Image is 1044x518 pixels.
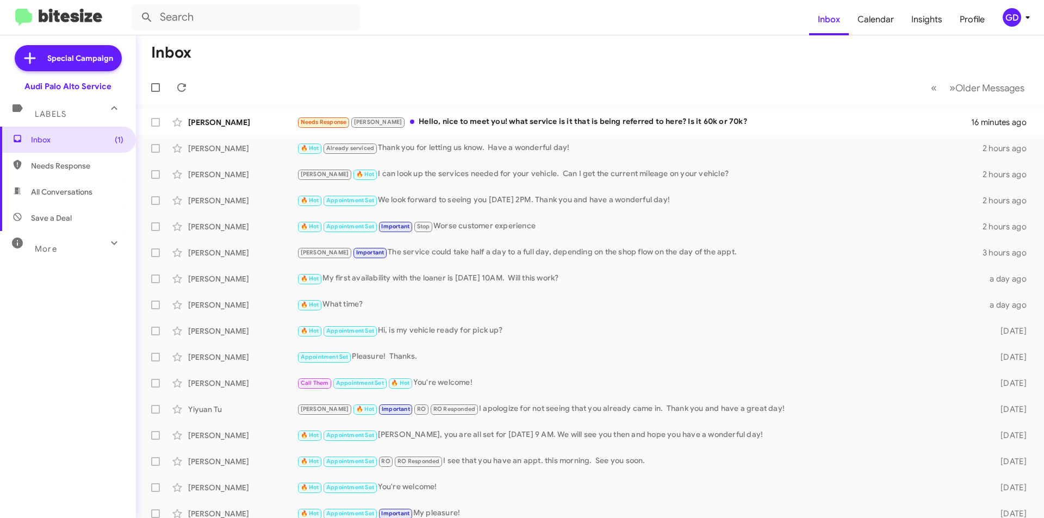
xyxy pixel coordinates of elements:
div: What time? [297,298,983,311]
div: [PERSON_NAME] [188,221,297,232]
div: 3 hours ago [983,247,1035,258]
div: Thank you for letting us know. Have a wonderful day! [297,142,983,154]
div: You're welcome! [297,481,983,494]
div: My first availability with the loaner is [DATE] 10AM. Will this work? [297,272,983,285]
div: a day ago [983,273,1035,284]
div: 2 hours ago [983,169,1035,180]
div: [PERSON_NAME], you are all set for [DATE] 9 AM. We will see you then and hope you have a wonderfu... [297,429,983,441]
div: The service could take half a day to a full day, depending on the shop flow on the day of the appt. [297,246,983,259]
div: 2 hours ago [983,195,1035,206]
div: [DATE] [983,352,1035,363]
span: Appointment Set [336,379,384,386]
div: Pleasure! Thanks. [297,351,983,363]
div: [PERSON_NAME] [188,247,297,258]
a: Special Campaign [15,45,122,71]
span: [PERSON_NAME] [301,249,349,256]
span: Appointment Set [326,458,374,465]
div: [DATE] [983,482,1035,493]
span: Labels [35,109,66,119]
span: » [949,81,955,95]
div: I see that you have an appt. this morning. See you soon. [297,455,983,467]
a: Calendar [849,4,903,35]
div: I can look up the services needed for your vehicle. Can I get the current mileage on your vehicle? [297,168,983,180]
span: Call Them [301,379,329,386]
span: Already serviced [326,145,374,152]
span: 🔥 Hot [301,327,319,334]
span: 🔥 Hot [356,405,375,413]
span: 🔥 Hot [301,458,319,465]
div: [PERSON_NAME] [188,273,297,284]
div: [DATE] [983,430,1035,441]
span: 🔥 Hot [301,223,319,230]
div: [DATE] [983,326,1035,336]
div: [PERSON_NAME] [188,117,297,128]
span: Appointment Set [301,353,349,360]
span: Save a Deal [31,213,72,223]
nav: Page navigation example [925,77,1031,99]
h1: Inbox [151,44,191,61]
a: Inbox [809,4,849,35]
span: Appointment Set [326,432,374,439]
span: RO Responded [433,405,475,413]
span: 🔥 Hot [301,301,319,308]
span: Needs Response [301,118,347,126]
div: 16 minutes ago [971,117,1035,128]
div: 2 hours ago [983,221,1035,232]
span: 🔥 Hot [301,197,319,204]
div: I apologize for not seeing that you already came in. Thank you and have a great day! [297,403,983,415]
button: GD [993,8,1032,27]
a: Insights [903,4,951,35]
span: 🔥 Hot [301,484,319,491]
span: Special Campaign [47,53,113,64]
div: [PERSON_NAME] [188,430,297,441]
div: [PERSON_NAME] [188,326,297,336]
span: Needs Response [31,160,123,171]
div: [PERSON_NAME] [188,378,297,389]
span: [PERSON_NAME] [301,171,349,178]
span: 🔥 Hot [356,171,375,178]
input: Search [132,4,360,30]
div: [DATE] [983,404,1035,415]
span: Important [382,405,410,413]
div: a day ago [983,299,1035,310]
span: 🔥 Hot [301,510,319,517]
span: (1) [115,134,123,145]
div: [PERSON_NAME] [188,169,297,180]
span: « [931,81,937,95]
div: Audi Palo Alto Service [24,81,111,92]
div: [PERSON_NAME] [188,482,297,493]
span: Important [356,249,384,256]
span: Appointment Set [326,484,374,491]
span: Appointment Set [326,197,374,204]
div: 2 hours ago [983,143,1035,154]
div: [PERSON_NAME] [188,299,297,310]
span: 🔥 Hot [391,379,409,386]
div: Yiyuan Tu [188,404,297,415]
span: [PERSON_NAME] [301,405,349,413]
span: [PERSON_NAME] [354,118,402,126]
span: More [35,244,57,254]
div: You're welcome! [297,377,983,389]
div: [DATE] [983,378,1035,389]
div: Hello, nice to meet you! what service is it that is being referred to here? Is it 60k or 70k? [297,116,971,128]
span: Stop [417,223,430,230]
div: We look forward to seeing you [DATE] 2PM. Thank you and have a wonderful day! [297,194,983,207]
a: Profile [951,4,993,35]
span: Older Messages [955,82,1024,94]
span: RO [417,405,426,413]
div: Worse customer experience [297,220,983,233]
button: Next [943,77,1031,99]
span: RO [381,458,390,465]
div: Hi, is my vehicle ready for pick up? [297,324,983,337]
span: RO Responded [397,458,439,465]
div: GD [1003,8,1021,27]
span: Inbox [31,134,123,145]
div: [PERSON_NAME] [188,143,297,154]
div: [PERSON_NAME] [188,195,297,206]
span: 🔥 Hot [301,275,319,282]
span: All Conversations [31,186,92,197]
